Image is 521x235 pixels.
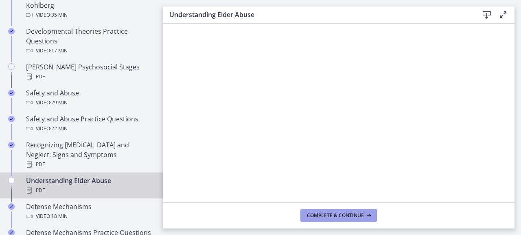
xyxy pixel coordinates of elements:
[26,62,153,82] div: [PERSON_NAME] Psychosocial Stages
[50,211,68,221] span: · 18 min
[26,185,153,195] div: PDF
[50,10,68,20] span: · 35 min
[26,160,153,169] div: PDF
[26,72,153,82] div: PDF
[307,212,364,219] span: Complete & continue
[8,203,15,210] i: Completed
[26,202,153,221] div: Defense Mechanisms
[300,209,377,222] button: Complete & continue
[26,140,153,169] div: Recognizing [MEDICAL_DATA] and Neglect: Signs and Symptoms
[8,116,15,122] i: Completed
[26,46,153,56] div: Video
[8,28,15,34] i: Completed
[26,124,153,134] div: Video
[50,46,68,56] span: · 17 min
[26,211,153,221] div: Video
[26,88,153,108] div: Safety and Abuse
[50,124,68,134] span: · 22 min
[26,98,153,108] div: Video
[169,10,466,19] h3: Understanding Elder Abuse
[26,26,153,56] div: Developmental Theories Practice Questions
[26,114,153,134] div: Safety and Abuse Practice Questions
[8,90,15,96] i: Completed
[8,142,15,148] i: Completed
[26,10,153,20] div: Video
[50,98,68,108] span: · 29 min
[26,176,153,195] div: Understanding Elder Abuse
